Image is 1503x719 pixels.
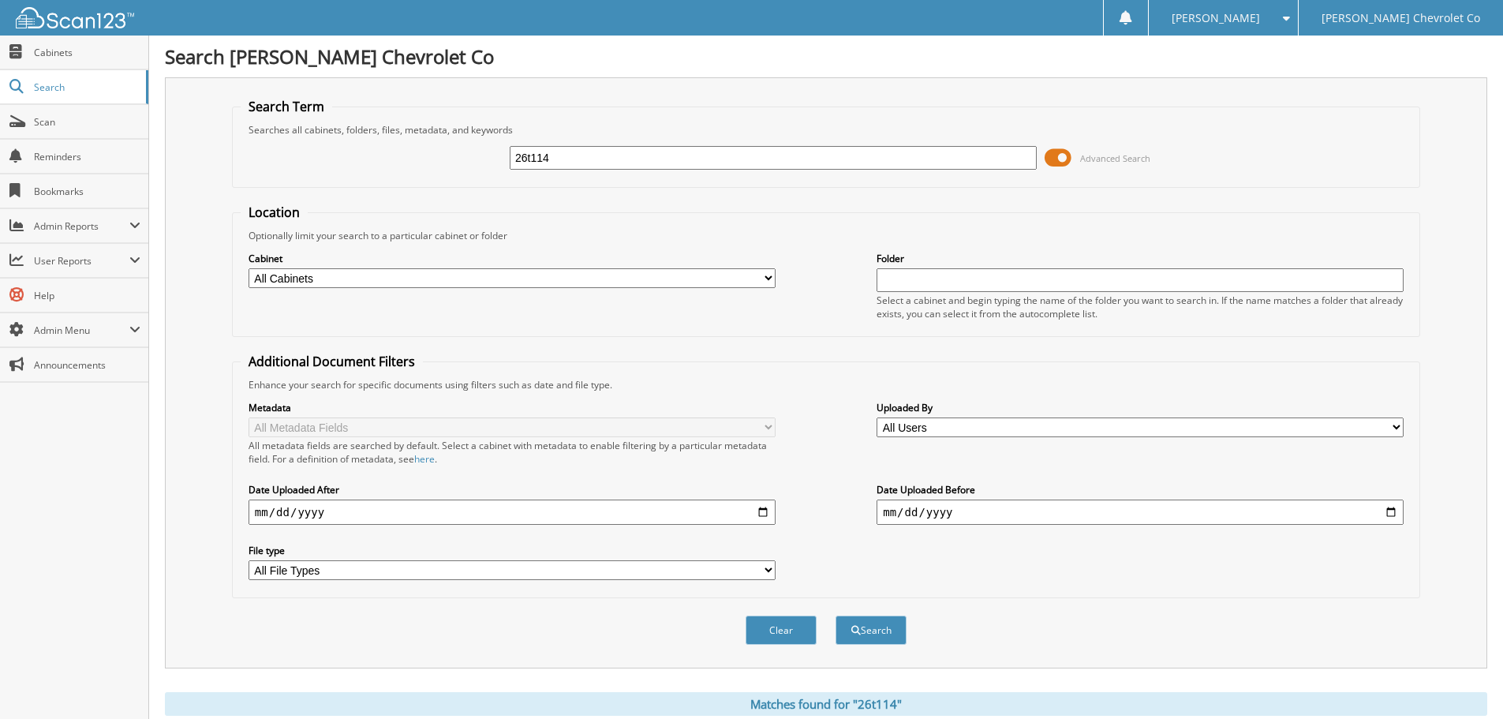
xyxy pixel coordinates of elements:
[836,616,907,645] button: Search
[34,324,129,337] span: Admin Menu
[34,219,129,233] span: Admin Reports
[877,483,1404,496] label: Date Uploaded Before
[34,358,140,372] span: Announcements
[1424,643,1503,719] iframe: Chat Widget
[34,254,129,268] span: User Reports
[877,294,1404,320] div: Select a cabinet and begin typing the name of the folder you want to search in. If the name match...
[1080,152,1150,164] span: Advanced Search
[34,81,138,94] span: Search
[249,401,776,414] label: Metadata
[34,185,140,198] span: Bookmarks
[241,378,1411,391] div: Enhance your search for specific documents using filters such as date and file type.
[34,115,140,129] span: Scan
[165,43,1487,69] h1: Search [PERSON_NAME] Chevrolet Co
[34,150,140,163] span: Reminders
[249,252,776,265] label: Cabinet
[746,616,817,645] button: Clear
[249,439,776,466] div: All metadata fields are searched by default. Select a cabinet with metadata to enable filtering b...
[414,452,435,466] a: here
[249,500,776,525] input: start
[241,123,1411,137] div: Searches all cabinets, folders, files, metadata, and keywords
[165,692,1487,716] div: Matches found for "26t114"
[34,289,140,302] span: Help
[877,401,1404,414] label: Uploaded By
[34,46,140,59] span: Cabinets
[877,500,1404,525] input: end
[1322,13,1480,23] span: [PERSON_NAME] Chevrolet Co
[249,483,776,496] label: Date Uploaded After
[16,7,134,28] img: scan123-logo-white.svg
[241,229,1411,242] div: Optionally limit your search to a particular cabinet or folder
[1172,13,1260,23] span: [PERSON_NAME]
[241,353,423,370] legend: Additional Document Filters
[241,204,308,221] legend: Location
[249,544,776,557] label: File type
[877,252,1404,265] label: Folder
[241,98,332,115] legend: Search Term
